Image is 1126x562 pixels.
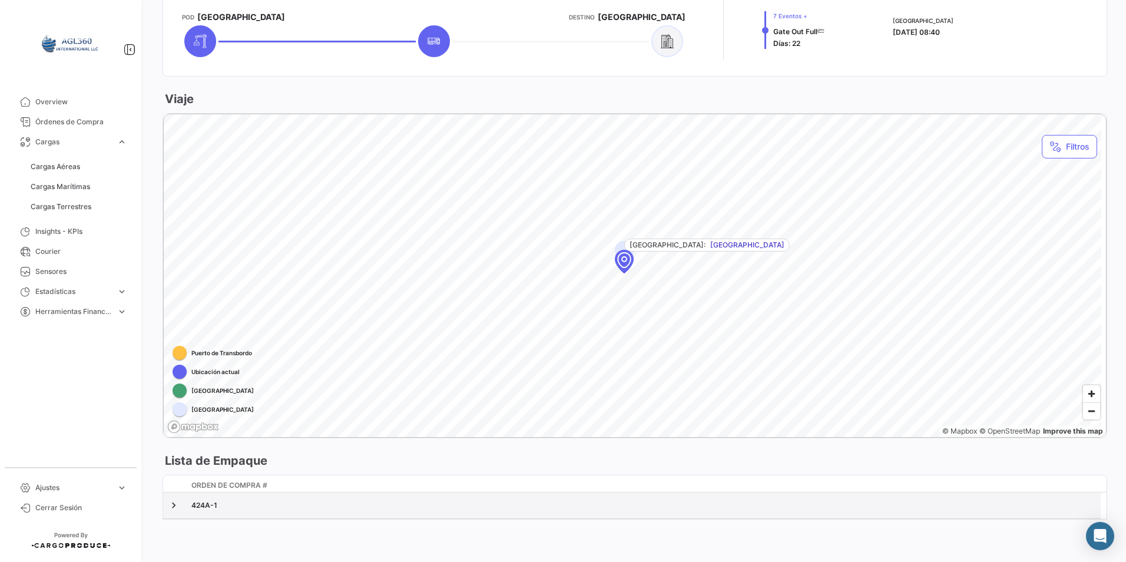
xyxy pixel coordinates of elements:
a: Mapbox [942,427,977,435]
canvas: Map [164,114,1101,438]
span: Ubicación actual [191,367,240,376]
span: Cargas [35,137,112,147]
h3: Lista de Empaque [163,452,267,469]
datatable-header-cell: Orden de Compra # [187,475,1101,497]
a: Sensores [9,262,132,282]
app-card-info-title: Destino [569,12,595,22]
a: Cargas Marítimas [26,178,132,196]
span: Gate Out Full [773,27,817,36]
a: Mapbox logo [167,420,219,434]
span: [GEOGRAPHIC_DATA] [197,11,285,23]
a: Órdenes de Compra [9,112,132,132]
app-card-info-title: POD [182,12,194,22]
span: expand_more [117,286,127,297]
button: Filtros [1042,135,1097,158]
span: Días: 22 [773,39,800,48]
span: [GEOGRAPHIC_DATA] [893,16,953,25]
span: Overview [35,97,127,107]
a: Courier [9,242,132,262]
a: Overview [9,92,132,112]
span: [GEOGRAPHIC_DATA] [710,240,784,250]
span: Herramientas Financieras [35,306,112,317]
span: [GEOGRAPHIC_DATA] [598,11,685,23]
span: Cargas Aéreas [31,161,80,172]
span: 7 Eventos + [773,11,824,21]
div: Map marker [615,250,634,273]
span: Órdenes de Compra [35,117,127,127]
a: Cargas Terrestres [26,198,132,216]
a: Insights - KPIs [9,222,132,242]
span: [GEOGRAPHIC_DATA] [191,405,254,414]
span: Sensores [35,266,127,277]
span: Cargas Marítimas [31,181,90,192]
span: Cargas Terrestres [31,201,91,212]
button: Zoom in [1083,385,1100,402]
a: OpenStreetMap [979,427,1040,435]
img: 64a6efb6-309f-488a-b1f1-3442125ebd42.png [41,14,100,73]
span: [DATE] 08:40 [893,28,940,37]
div: 424A-1 [191,500,1096,511]
span: [GEOGRAPHIC_DATA] [191,386,254,395]
span: Cerrar Sesión [35,503,127,513]
span: Courier [35,246,127,257]
span: expand_more [117,482,127,493]
span: Estadísticas [35,286,112,297]
a: Map feedback [1043,427,1103,435]
button: Zoom out [1083,402,1100,419]
span: Puerto de Transbordo [191,348,252,358]
span: Insights - KPIs [35,226,127,237]
span: Ajustes [35,482,112,493]
span: Zoom out [1083,403,1100,419]
span: Orden de Compra # [191,480,267,491]
span: expand_more [117,306,127,317]
h3: Viaje [163,91,194,107]
a: Cargas Aéreas [26,158,132,176]
div: Abrir Intercom Messenger [1086,522,1114,550]
span: expand_more [117,137,127,147]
